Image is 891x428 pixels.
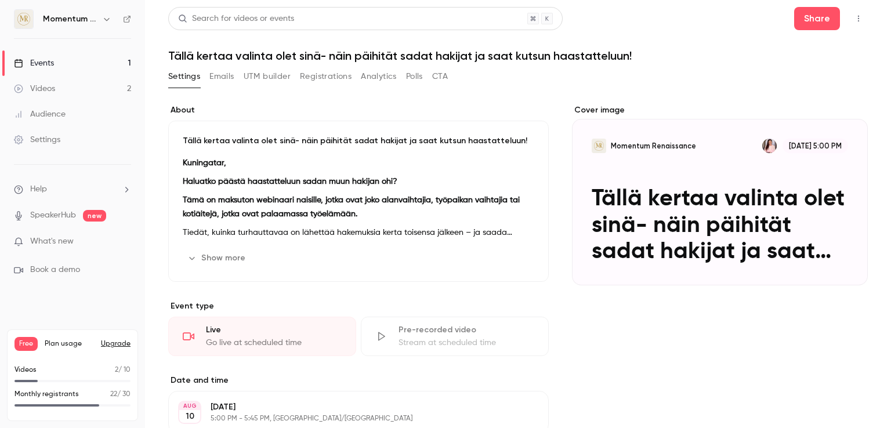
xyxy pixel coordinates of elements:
strong: Haluatko päästä haastatteluun sadan muun hakijan ohi? [183,177,397,186]
strong: Tämä on maksuton webinaari naisille, jotka ovat joko alanvaihtajia, työpaikan vaihtajia tai kotiä... [183,196,520,218]
img: Momentum Renaissance [15,10,33,28]
button: UTM builder [244,67,291,86]
h6: Momentum Renaissance [43,13,97,25]
button: Registrations [300,67,352,86]
p: Videos [15,365,37,375]
div: Search for videos or events [178,13,294,25]
p: Tällä kertaa valinta olet sinä- näin päihität sadat hakijat ja saat kutsun haastatteluun! [183,135,534,147]
p: 10 [186,411,194,422]
button: Show more [183,249,252,267]
span: Help [30,183,47,195]
span: Book a demo [30,264,80,276]
button: Settings [168,67,200,86]
div: AUG [179,402,200,410]
p: 5:00 PM - 5:45 PM, [GEOGRAPHIC_DATA]/[GEOGRAPHIC_DATA] [211,414,487,423]
button: Emails [209,67,234,86]
div: Live [206,324,342,336]
div: Videos [14,83,55,95]
div: Go live at scheduled time [206,337,342,349]
div: Events [14,57,54,69]
label: Cover image [572,104,868,116]
h1: Tällä kertaa valinta olet sinä- näin päihität sadat hakijat ja saat kutsun haastatteluun! [168,49,868,63]
div: LiveGo live at scheduled time [168,317,356,356]
div: Settings [14,134,60,146]
li: help-dropdown-opener [14,183,131,195]
span: new [83,210,106,222]
div: Audience [14,108,66,120]
div: Pre-recorded video [399,324,534,336]
span: 22 [110,391,117,398]
span: What's new [30,235,74,248]
button: Analytics [361,67,397,86]
label: About [168,104,549,116]
section: Cover image [572,104,868,285]
p: Event type [168,300,549,312]
label: Date and time [168,375,549,386]
p: Tiedät, kuinka turhauttavaa on lähettää hakemuksia kerta toisensa jälkeen – ja saada korkeintaan ... [183,226,534,240]
button: Upgrade [101,339,131,349]
span: Free [15,337,38,351]
button: Polls [406,67,423,86]
div: Stream at scheduled time [399,337,534,349]
a: SpeakerHub [30,209,76,222]
p: [DATE] [211,401,487,413]
div: Pre-recorded videoStream at scheduled time [361,317,549,356]
span: 2 [115,367,118,373]
p: Monthly registrants [15,389,79,400]
button: Tällä kertaa valinta olet sinä- näin päihität sadat hakijat ja saat kutsun haastatteluun!Momentum... [835,253,859,276]
p: / 30 [110,389,131,400]
p: / 10 [115,365,131,375]
span: Plan usage [45,339,94,349]
button: CTA [432,67,448,86]
button: Share [794,7,840,30]
strong: Kuningatar, [183,159,226,167]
